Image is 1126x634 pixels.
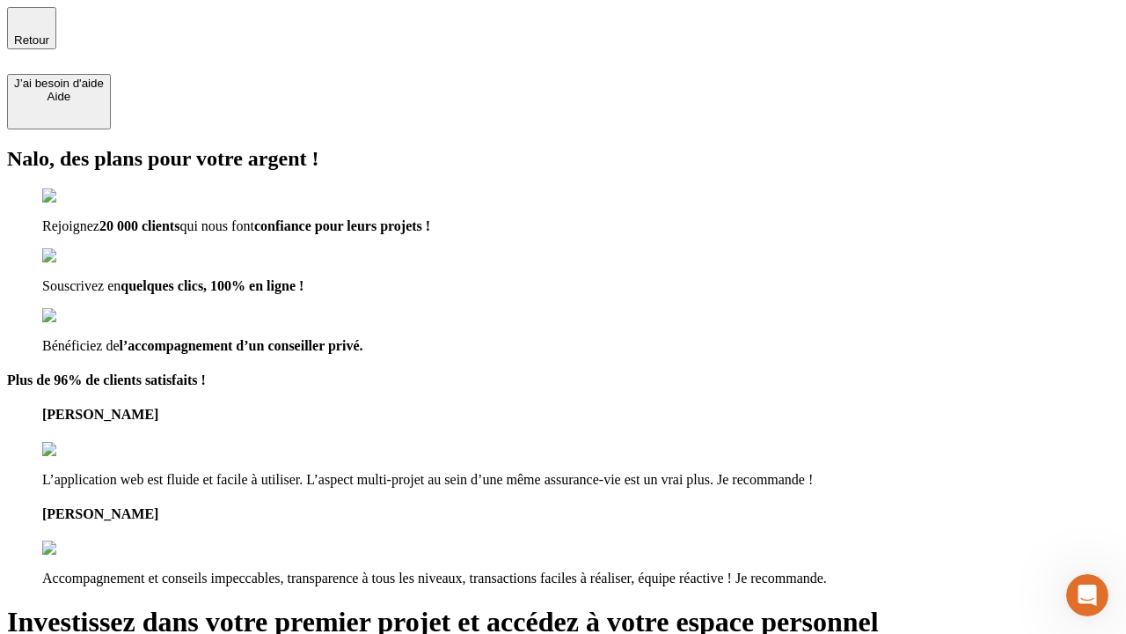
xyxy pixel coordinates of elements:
img: reviews stars [42,541,129,557]
span: Bénéficiez de [42,338,120,353]
span: confiance pour leurs projets ! [254,218,430,233]
button: J’ai besoin d'aideAide [7,74,111,129]
img: reviews stars [42,442,129,458]
img: checkmark [42,248,118,264]
span: Retour [14,33,49,47]
div: J’ai besoin d'aide [14,77,104,90]
p: Accompagnement et conseils impeccables, transparence à tous les niveaux, transactions faciles à r... [42,571,1119,586]
span: quelques clics, 100% en ligne ! [121,278,303,293]
span: 20 000 clients [99,218,180,233]
span: qui nous font [179,218,253,233]
h4: [PERSON_NAME] [42,506,1119,522]
span: Rejoignez [42,218,99,233]
h2: Nalo, des plans pour votre argent ! [7,147,1119,171]
img: checkmark [42,188,118,204]
button: Retour [7,7,56,49]
h4: Plus de 96% de clients satisfaits ! [7,372,1119,388]
div: Aide [14,90,104,103]
span: Souscrivez en [42,278,121,293]
span: l’accompagnement d’un conseiller privé. [120,338,363,353]
iframe: Intercom live chat [1066,574,1108,616]
h4: [PERSON_NAME] [42,407,1119,423]
img: checkmark [42,308,118,324]
p: L’application web est fluide et facile à utiliser. L’aspect multi-projet au sein d’une même assur... [42,472,1119,488]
